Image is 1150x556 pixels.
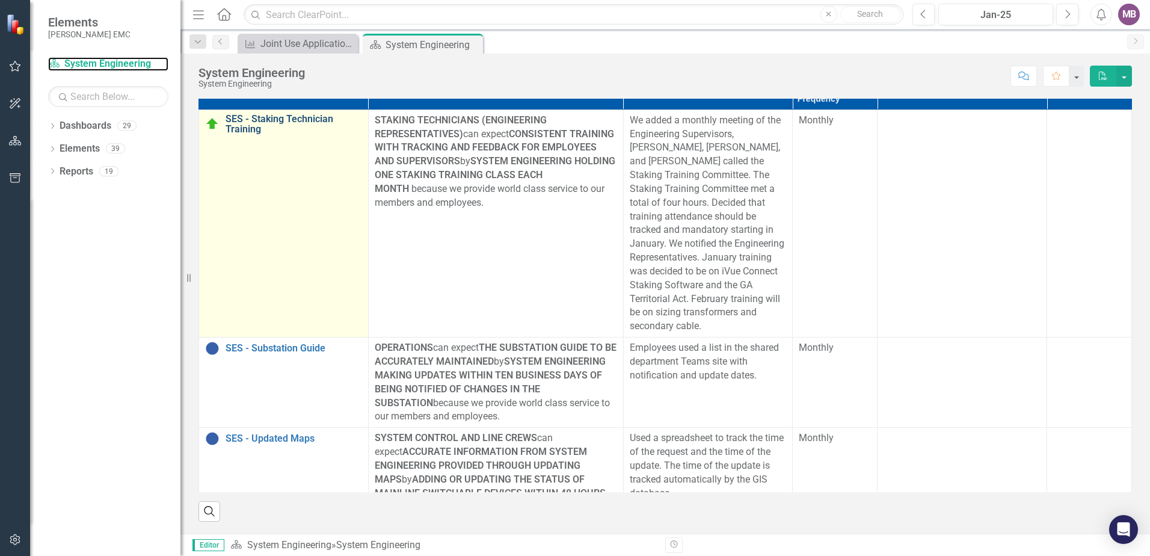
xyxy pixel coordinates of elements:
a: System Engineering [247,539,331,551]
strong: CONSISTENT TRAINING WITH TRACKING AND FEEDBACK FOR EMPLOYEES AND SUPERVISORS [375,128,614,167]
span: Search [857,9,883,19]
input: Search ClearPoint... [244,4,903,25]
strong: SYSTEM CONTROL AND LINE CREWS [375,432,537,443]
a: Dashboards [60,119,111,133]
img: ClearPoint Strategy [6,14,27,35]
td: Double-Click to Edit Right Click for Context Menu [199,338,369,428]
span: Elements [48,15,131,29]
div: Monthly [799,341,871,355]
a: SES - Substation Guide [226,343,362,354]
div: Open Intercom Messenger [1109,515,1138,544]
td: Double-Click to Edit [793,110,878,338]
a: Reports [60,165,93,179]
div: System Engineering [198,79,305,88]
a: SES - Staking Technician Training [226,114,362,135]
div: System Engineering [336,539,420,551]
a: Elements [60,142,100,156]
div: 29 [117,121,137,131]
div: 19 [99,166,118,176]
strong: ADDING OR UPDATING THE STATUS OF MAINLINE SWITCHABLE DEVICES WITHIN 48 HOURS OF BEING NOTIFIED OF... [375,474,606,513]
strong: OPERATIONS [375,342,433,353]
div: 39 [106,144,125,154]
div: can expect by because we provide world class service to our members and employees. [375,431,617,542]
td: Double-Click to Edit [623,110,793,338]
td: Double-Click to Edit Right Click for Context Menu [199,110,369,338]
strong: SYSTEM ENGINEERING HOLDING ONE STAKING TRAINING CLASS EACH MONTH [375,155,615,194]
img: At Target [205,117,220,131]
div: can expect by because we provide world class service to our members and employees. [375,341,617,424]
img: No Information [205,341,220,356]
td: Double-Click to Edit [878,338,1047,428]
div: Joint Use Applications Completed [260,36,355,51]
input: Search Below... [48,86,168,107]
small: [PERSON_NAME] EMC [48,29,131,39]
td: Double-Click to Edit [793,338,878,428]
div: » [230,539,656,552]
div: Monthly [799,114,871,128]
strong: THE SUBSTATION GUIDE TO BE ACCURATELY MAINTAINED [375,342,617,367]
div: Monthly [799,431,871,445]
span: We added a monthly meeting of the Engineering Supervisors, [PERSON_NAME], [PERSON_NAME], and [PER... [630,114,784,332]
td: Double-Click to Edit [878,428,1047,546]
span: Used a spreadsheet to track the time of the request and the time of the update. The time of the u... [630,432,784,498]
a: System Engineering [48,57,168,71]
td: Double-Click to Edit [368,428,623,546]
div: System Engineering [386,37,480,52]
button: Search [840,6,900,23]
td: Double-Click to Edit [793,428,878,546]
span: Employees used a list in the shared department Teams site with notification and update dates. [630,342,779,381]
td: Double-Click to Edit [623,338,793,428]
a: Joint Use Applications Completed [241,36,355,51]
td: Double-Click to Edit Right Click for Context Menu [199,428,369,546]
td: Double-Click to Edit [368,338,623,428]
td: Double-Click to Edit [623,428,793,546]
span: Editor [192,539,224,551]
a: SES - Updated Maps [226,433,362,444]
td: Double-Click to Edit [878,110,1047,338]
div: can expect by because we provide world class service to our members and employees. [375,114,617,210]
strong: SYSTEM ENGINEERING MAKING UPDATES WITHIN TEN BUSINESS DAYS OF BEING NOTIFIED OF CHANGES IN THE SU... [375,356,606,409]
div: Jan-25 [942,8,1049,22]
img: No Information [205,431,220,446]
button: MB [1118,4,1140,25]
button: Jan-25 [938,4,1053,25]
div: System Engineering [198,66,305,79]
strong: STAKING TECHNICIANS (ENGINEERING REPRESENTATIVES) [375,114,547,140]
td: Double-Click to Edit [368,110,623,338]
strong: ACCURATE INFORMATION FROM SYSTEM ENGINEERING PROVIDED THROUGH UPDATING MAPS [375,446,587,485]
